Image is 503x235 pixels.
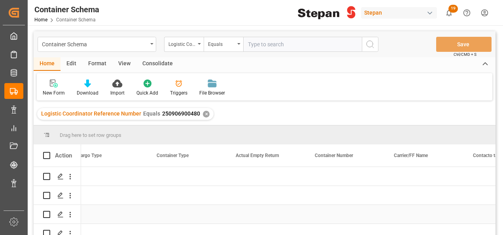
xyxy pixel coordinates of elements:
[362,37,378,52] button: search button
[41,110,141,117] span: Logistic Coordinator Reference Number
[458,4,476,22] button: Help Center
[77,89,98,97] div: Download
[60,132,121,138] span: Drag here to set row groups
[34,57,61,71] div: Home
[136,89,158,97] div: Quick Add
[34,4,99,15] div: Container Schema
[42,39,147,49] div: Container Schema
[38,37,156,52] button: open menu
[78,153,102,158] span: Cargo Type
[208,39,235,48] div: Equals
[440,4,458,22] button: show 19 new notifications
[112,57,136,71] div: View
[236,153,279,158] span: Actual Empty Return
[203,111,210,117] div: ✕
[34,186,81,205] div: Press SPACE to select this row.
[204,37,243,52] button: open menu
[34,205,81,224] div: Press SPACE to select this row.
[454,51,477,57] span: Ctrl/CMD + S
[168,39,195,48] div: Logistic Coordinator Reference Number
[61,57,82,71] div: Edit
[164,37,204,52] button: open menu
[55,152,72,159] div: Action
[315,153,353,158] span: Container Number
[82,57,112,71] div: Format
[170,89,187,97] div: Triggers
[43,89,65,97] div: New Form
[361,7,437,19] div: Stepan
[34,17,47,23] a: Home
[243,37,362,52] input: Type to search
[436,37,492,52] button: Save
[199,89,225,97] div: File Browser
[162,110,200,117] span: 250906900480
[157,153,189,158] span: Container Type
[394,153,428,158] span: Carrier/FF Name
[143,110,160,117] span: Equals
[34,167,81,186] div: Press SPACE to select this row.
[361,5,440,20] button: Stepan
[136,57,179,71] div: Consolidate
[298,6,356,20] img: Stepan_Company_logo.svg.png_1713531530.png
[110,89,125,97] div: Import
[448,5,458,13] span: 19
